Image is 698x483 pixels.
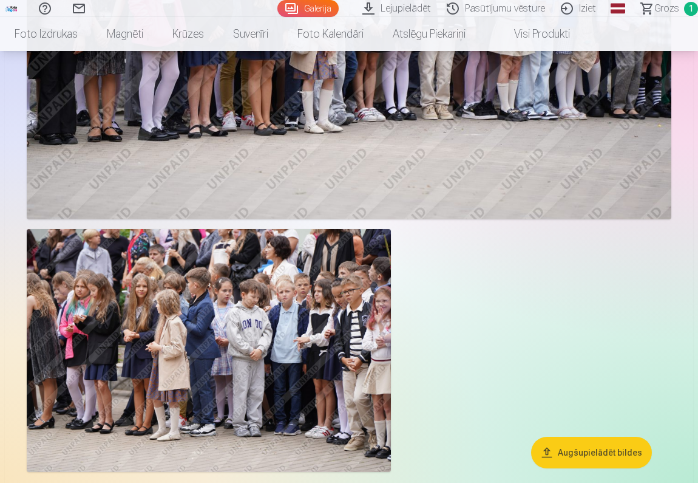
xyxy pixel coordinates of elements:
a: Visi produkti [480,17,584,51]
a: Foto kalendāri [283,17,378,51]
button: Augšupielādēt bildes [531,437,652,468]
a: Suvenīri [219,17,283,51]
img: /fa3 [5,5,18,12]
span: 1 [684,2,698,16]
a: Magnēti [92,17,158,51]
span: Grozs [654,1,679,16]
a: Krūzes [158,17,219,51]
a: Atslēgu piekariņi [378,17,480,51]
